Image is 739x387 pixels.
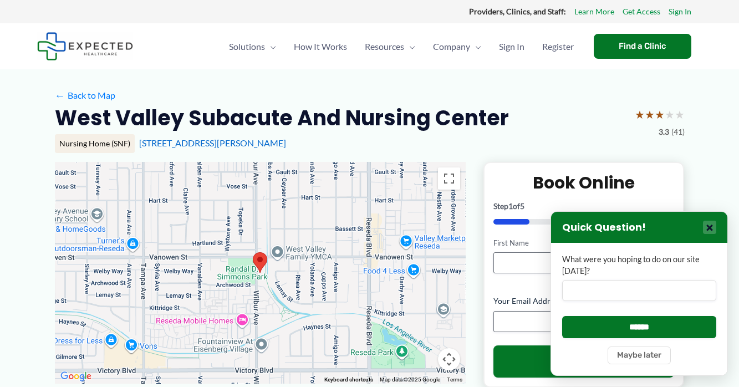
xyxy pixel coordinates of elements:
span: ★ [635,104,645,125]
span: Solutions [229,27,265,66]
button: Map camera controls [438,348,460,370]
span: 1 [508,201,513,211]
span: ★ [675,104,685,125]
label: What were you hoping to do on our site [DATE]? [562,254,716,277]
button: Maybe later [608,347,671,364]
a: ←Back to Map [55,87,115,104]
a: Get Access [623,4,660,19]
span: Sign In [499,27,524,66]
span: ★ [655,104,665,125]
span: Map data ©2025 Google [380,376,440,383]
h2: West Valley Subacute and Nursing Center [55,104,509,131]
span: ★ [645,104,655,125]
span: Resources [365,27,404,66]
span: Register [542,27,574,66]
nav: Primary Site Navigation [220,27,583,66]
img: Google [58,369,94,384]
a: Sign In [490,27,533,66]
span: ★ [665,104,675,125]
label: Your Email Address [493,296,675,307]
span: 5 [520,201,524,211]
a: ResourcesMenu Toggle [356,27,424,66]
h2: Book Online [493,172,675,193]
span: Company [433,27,470,66]
img: Expected Healthcare Logo - side, dark font, small [37,32,133,60]
span: Menu Toggle [470,27,481,66]
span: (41) [671,125,685,139]
span: Menu Toggle [265,27,276,66]
button: Close [703,221,716,234]
a: Find a Clinic [594,34,691,59]
a: CompanyMenu Toggle [424,27,490,66]
p: Step of [493,202,675,210]
div: Nursing Home (SNF) [55,134,135,153]
span: 3.3 [659,125,669,139]
a: How It Works [285,27,356,66]
a: Open this area in Google Maps (opens a new window) [58,369,94,384]
a: Learn More [574,4,614,19]
strong: Providers, Clinics, and Staff: [469,7,566,16]
a: Terms (opens in new tab) [447,376,462,383]
a: Register [533,27,583,66]
a: [STREET_ADDRESS][PERSON_NAME] [139,138,286,148]
a: SolutionsMenu Toggle [220,27,285,66]
span: ← [55,90,65,100]
h3: Quick Question! [562,221,646,234]
button: Keyboard shortcuts [324,376,373,384]
label: First Name [493,238,580,248]
span: How It Works [294,27,347,66]
button: Toggle fullscreen view [438,167,460,190]
a: Sign In [669,4,691,19]
span: Menu Toggle [404,27,415,66]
